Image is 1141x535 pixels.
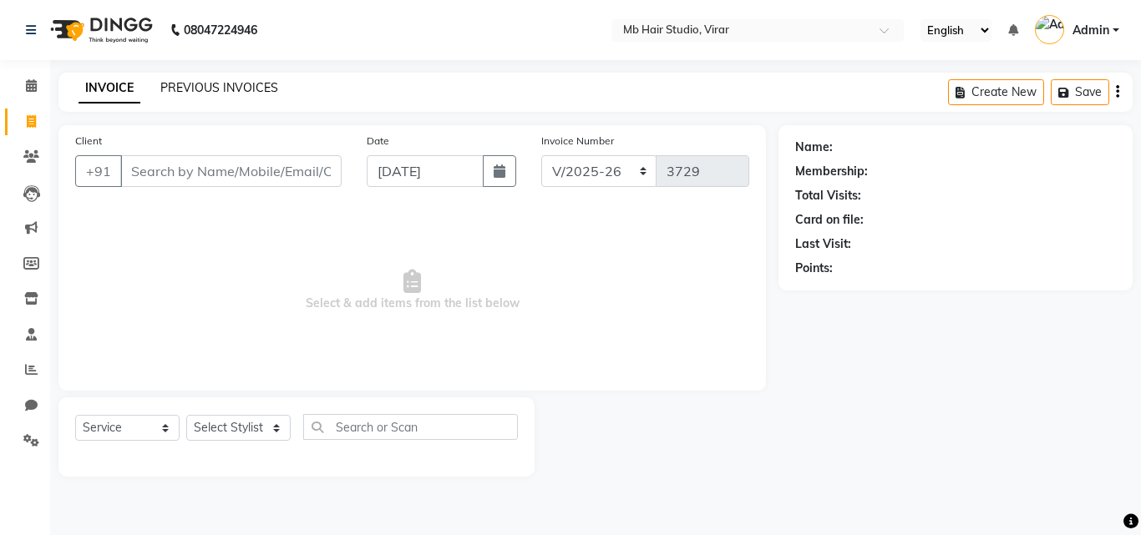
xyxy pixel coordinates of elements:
div: Name: [795,139,833,156]
img: Admin [1035,15,1064,44]
b: 08047224946 [184,7,257,53]
span: Admin [1073,22,1109,39]
input: Search by Name/Mobile/Email/Code [120,155,342,187]
label: Invoice Number [541,134,614,149]
a: INVOICE [79,73,140,103]
div: Points: [795,260,833,277]
button: Create New [948,79,1044,105]
div: Last Visit: [795,235,851,253]
button: +91 [75,155,122,187]
input: Search or Scan [303,414,518,440]
a: PREVIOUS INVOICES [160,80,278,95]
button: Save [1051,79,1109,105]
img: logo [43,7,157,53]
div: Card on file: [795,211,864,229]
div: Total Visits: [795,187,861,204]
span: Select & add items from the list below [75,207,749,374]
label: Client [75,134,102,149]
div: Membership: [795,163,868,180]
label: Date [367,134,389,149]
